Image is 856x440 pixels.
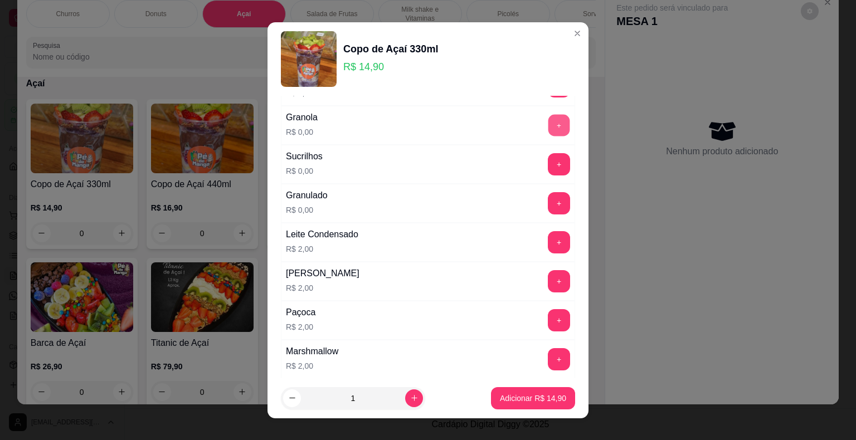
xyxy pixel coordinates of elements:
img: product-image [281,31,337,87]
button: Close [568,25,586,42]
div: Leite Condensado [286,228,358,241]
div: [PERSON_NAME] [286,267,359,280]
button: add [548,270,570,292]
p: Adicionar R$ 14,90 [500,393,566,404]
div: Paçoca [286,306,315,319]
button: Adicionar R$ 14,90 [491,387,575,409]
button: add [548,348,570,370]
button: add [548,153,570,175]
div: Granola [286,111,318,124]
p: R$ 0,00 [286,204,328,216]
button: add [548,309,570,331]
div: Marshmallow [286,345,338,358]
button: increase-product-quantity [405,389,423,407]
p: R$ 14,90 [343,59,438,75]
div: Copo de Açaí 330ml [343,41,438,57]
p: R$ 2,00 [286,360,338,371]
p: R$ 2,00 [286,282,359,294]
p: R$ 2,00 [286,321,315,333]
p: R$ 0,00 [286,165,323,177]
button: add [548,192,570,214]
button: add [548,114,570,136]
button: add [548,231,570,253]
p: R$ 2,00 [286,243,358,255]
p: R$ 0,00 [286,126,318,138]
div: Granulado [286,189,328,202]
div: Sucrilhos [286,150,323,163]
button: decrease-product-quantity [283,389,301,407]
